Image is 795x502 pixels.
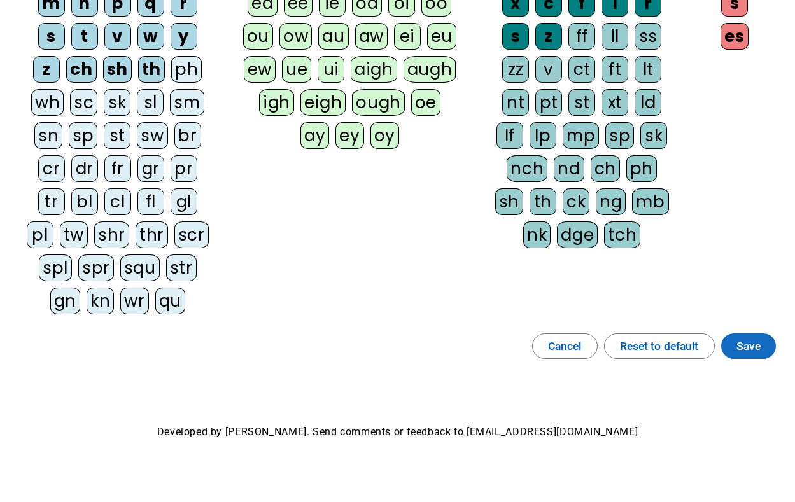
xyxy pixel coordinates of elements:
[282,56,311,83] div: ue
[351,56,397,83] div: aigh
[502,56,529,83] div: zz
[33,56,60,83] div: z
[69,122,97,149] div: sp
[38,23,65,50] div: s
[563,188,589,215] div: ck
[155,288,185,314] div: qu
[568,56,595,83] div: ct
[78,254,114,281] div: spr
[335,122,363,149] div: ey
[104,155,131,182] div: fr
[300,122,329,149] div: ay
[554,155,584,182] div: nd
[120,288,148,314] div: wr
[174,122,201,149] div: br
[596,188,626,215] div: ng
[50,288,80,314] div: gn
[170,89,204,116] div: sm
[137,23,164,50] div: w
[604,221,640,248] div: tch
[38,155,65,182] div: cr
[38,188,65,215] div: tr
[27,221,53,248] div: pl
[60,221,88,248] div: tw
[427,23,456,50] div: eu
[721,23,748,50] div: es
[355,23,388,50] div: aw
[568,23,595,50] div: ff
[71,23,98,50] div: t
[736,337,761,356] span: Save
[602,56,628,83] div: ft
[507,155,547,182] div: nch
[300,89,346,116] div: eigh
[138,56,165,83] div: th
[602,23,628,50] div: ll
[166,254,197,281] div: str
[640,122,667,149] div: sk
[137,89,164,116] div: sl
[370,122,399,149] div: oy
[535,23,562,50] div: z
[244,56,276,83] div: ew
[171,188,197,215] div: gl
[548,337,582,356] span: Cancel
[635,89,661,116] div: ld
[523,221,551,248] div: nk
[137,188,164,215] div: fl
[591,155,620,182] div: ch
[171,23,197,50] div: y
[174,221,209,248] div: scr
[563,122,599,149] div: mp
[502,89,529,116] div: nt
[279,23,312,50] div: ow
[137,122,167,149] div: sw
[620,337,699,356] span: Reset to default
[71,155,98,182] div: dr
[70,89,97,116] div: sc
[535,89,562,116] div: pt
[39,254,72,281] div: spl
[171,155,197,182] div: pr
[632,188,668,215] div: mb
[259,89,294,116] div: igh
[605,122,634,149] div: sp
[136,221,168,248] div: thr
[94,221,129,248] div: shr
[104,23,131,50] div: v
[318,56,344,83] div: ui
[137,155,164,182] div: gr
[31,89,64,116] div: wh
[496,122,523,149] div: lf
[604,333,715,359] button: Reset to default
[104,89,130,116] div: sk
[532,333,598,359] button: Cancel
[66,56,96,83] div: ch
[602,89,628,116] div: xt
[557,221,598,248] div: dge
[71,188,98,215] div: bl
[635,23,661,50] div: ss
[13,422,782,442] p: Developed by [PERSON_NAME]. Send comments or feedback to [EMAIL_ADDRESS][DOMAIN_NAME]
[318,23,348,50] div: au
[502,23,529,50] div: s
[352,89,404,116] div: ough
[635,56,661,83] div: lt
[243,23,273,50] div: ou
[34,122,62,149] div: sn
[171,56,202,83] div: ph
[104,188,131,215] div: cl
[404,56,456,83] div: augh
[530,122,556,149] div: lp
[104,122,130,149] div: st
[530,188,556,215] div: th
[103,56,132,83] div: sh
[120,254,160,281] div: squ
[535,56,562,83] div: v
[394,23,421,50] div: ei
[626,155,657,182] div: ph
[721,333,776,359] button: Save
[495,188,523,215] div: sh
[411,89,440,116] div: oe
[568,89,595,116] div: st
